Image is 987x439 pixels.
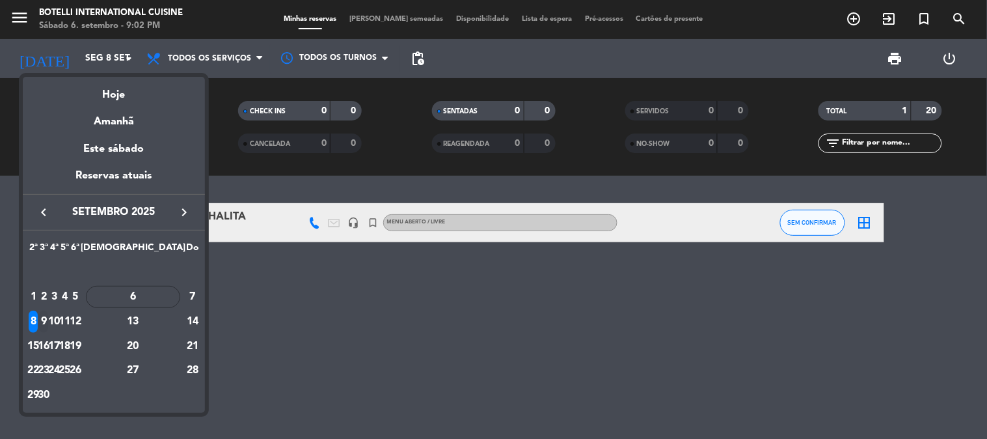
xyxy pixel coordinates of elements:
div: 4 [60,286,70,308]
td: 7 de setembro de 2025 [185,285,200,309]
th: Quarta-feira [49,240,59,261]
td: 6 de setembro de 2025 [81,285,185,309]
td: 15 de setembro de 2025 [28,334,38,359]
td: 3 de setembro de 2025 [49,285,59,309]
div: Hoje [23,77,205,104]
div: 20 [86,335,180,358]
div: Amanhã [23,104,205,130]
i: keyboard_arrow_left [36,205,51,220]
div: 2 [39,286,49,308]
span: setembro 2025 [55,204,172,221]
div: 17 [49,335,59,358]
div: 25 [60,360,70,382]
div: 14 [186,311,199,333]
td: 22 de setembro de 2025 [28,358,38,383]
td: 4 de setembro de 2025 [59,285,70,309]
div: 3 [49,286,59,308]
i: keyboard_arrow_right [176,205,192,220]
td: 25 de setembro de 2025 [59,358,70,383]
div: 26 [70,360,80,382]
div: 21 [186,335,199,358]
div: 10 [49,311,59,333]
div: 30 [39,384,49,406]
div: 7 [186,286,199,308]
button: keyboard_arrow_left [32,204,55,221]
td: 12 de setembro de 2025 [70,309,81,334]
div: 23 [39,360,49,382]
td: 10 de setembro de 2025 [49,309,59,334]
th: Sexta-feira [70,240,81,261]
div: Este sábado [23,131,205,167]
div: 18 [60,335,70,358]
th: Sábado [81,240,185,261]
th: Segunda-feira [28,240,38,261]
td: 5 de setembro de 2025 [70,285,81,309]
td: 24 de setembro de 2025 [49,358,59,383]
div: 15 [29,335,38,358]
td: SET [28,261,200,285]
div: 28 [186,360,199,382]
div: 6 [86,286,180,308]
td: 17 de setembro de 2025 [49,334,59,359]
td: 27 de setembro de 2025 [81,358,185,383]
td: 14 de setembro de 2025 [185,309,200,334]
div: 1 [29,286,38,308]
button: keyboard_arrow_right [172,204,196,221]
div: 27 [86,360,180,382]
td: 26 de setembro de 2025 [70,358,81,383]
div: Reservas atuais [23,167,205,194]
th: Quinta-feira [59,240,70,261]
td: 13 de setembro de 2025 [81,309,185,334]
td: 19 de setembro de 2025 [70,334,81,359]
td: 29 de setembro de 2025 [28,383,38,408]
th: Terça-feira [38,240,49,261]
td: 2 de setembro de 2025 [38,285,49,309]
div: 12 [70,311,80,333]
td: 30 de setembro de 2025 [38,383,49,408]
th: Domingo [185,240,200,261]
div: 24 [49,360,59,382]
div: 29 [29,384,38,406]
td: 1 de setembro de 2025 [28,285,38,309]
td: 11 de setembro de 2025 [59,309,70,334]
td: 16 de setembro de 2025 [38,334,49,359]
td: 23 de setembro de 2025 [38,358,49,383]
td: 20 de setembro de 2025 [81,334,185,359]
td: 8 de setembro de 2025 [28,309,38,334]
div: 5 [70,286,80,308]
div: 22 [29,360,38,382]
div: 9 [39,311,49,333]
div: 11 [60,311,70,333]
td: 28 de setembro de 2025 [185,358,200,383]
div: 19 [70,335,80,358]
div: 16 [39,335,49,358]
td: 9 de setembro de 2025 [38,309,49,334]
td: 21 de setembro de 2025 [185,334,200,359]
td: 18 de setembro de 2025 [59,334,70,359]
div: 8 [29,311,38,333]
div: 13 [86,311,180,333]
